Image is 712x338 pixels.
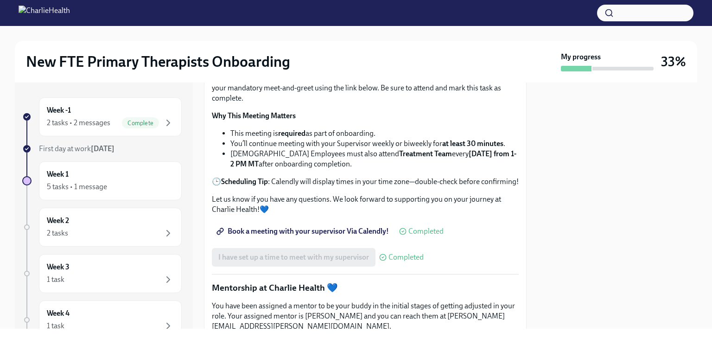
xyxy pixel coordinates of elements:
div: 1 task [47,274,64,285]
div: 2 tasks [47,228,68,238]
p: You have been assigned a mentor to be your buddy in the initial stages of getting adjusted in you... [212,301,519,332]
a: First day at work[DATE] [22,144,182,154]
div: 1 task [47,321,64,331]
span: Complete [122,120,159,127]
h6: Week 3 [47,262,70,272]
span: First day at work [39,144,114,153]
span: Completed [388,254,424,261]
strong: [DATE] from 1-2 PM MT [230,149,516,168]
h2: New FTE Primary Therapists Onboarding [26,52,290,71]
a: Week 15 tasks • 1 message [22,161,182,200]
span: Book a meeting with your supervisor Via Calendly! [218,227,389,236]
a: Book a meeting with your supervisor Via Calendly! [212,222,395,241]
li: This meeting is as part of onboarding. [230,128,519,139]
a: Week -12 tasks • 2 messagesComplete [22,97,182,136]
strong: Scheduling Tip [221,177,268,186]
strong: at least 30 minutes [442,139,503,148]
li: [DEMOGRAPHIC_DATA] Employees must also attend every after onboarding completion. [230,149,519,169]
p: Mentorship at Charlie Health 💙 [212,282,519,294]
span: Completed [408,228,444,235]
a: Week 22 tasks [22,208,182,247]
p: Let us know if you have any questions. We look forward to supporting you on your journey at Charl... [212,194,519,215]
h6: Week 2 [47,216,69,226]
img: CharlieHealth [19,6,70,20]
strong: Why This Meeting Matters [212,111,296,120]
h6: Week -1 [47,105,71,115]
div: 2 tasks • 2 messages [47,118,110,128]
strong: My progress [561,52,601,62]
h6: Week 4 [47,308,70,319]
div: 5 tasks • 1 message [47,182,107,192]
h3: 33% [661,53,686,70]
a: Week 31 task [22,254,182,293]
strong: required [278,129,305,138]
p: 🕒 : Calendly will display times in your time zone—double-check before confirming! [212,177,519,187]
li: You’ll continue meeting with your Supervisor weekly or biweekly for . [230,139,519,149]
p: It’s time to connect with your Clinical Supervisor, [PERSON_NAME]! Please schedule a time for you... [212,73,519,103]
strong: [DATE] [91,144,114,153]
strong: Treatment Team [399,149,452,158]
h6: Week 1 [47,169,69,179]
